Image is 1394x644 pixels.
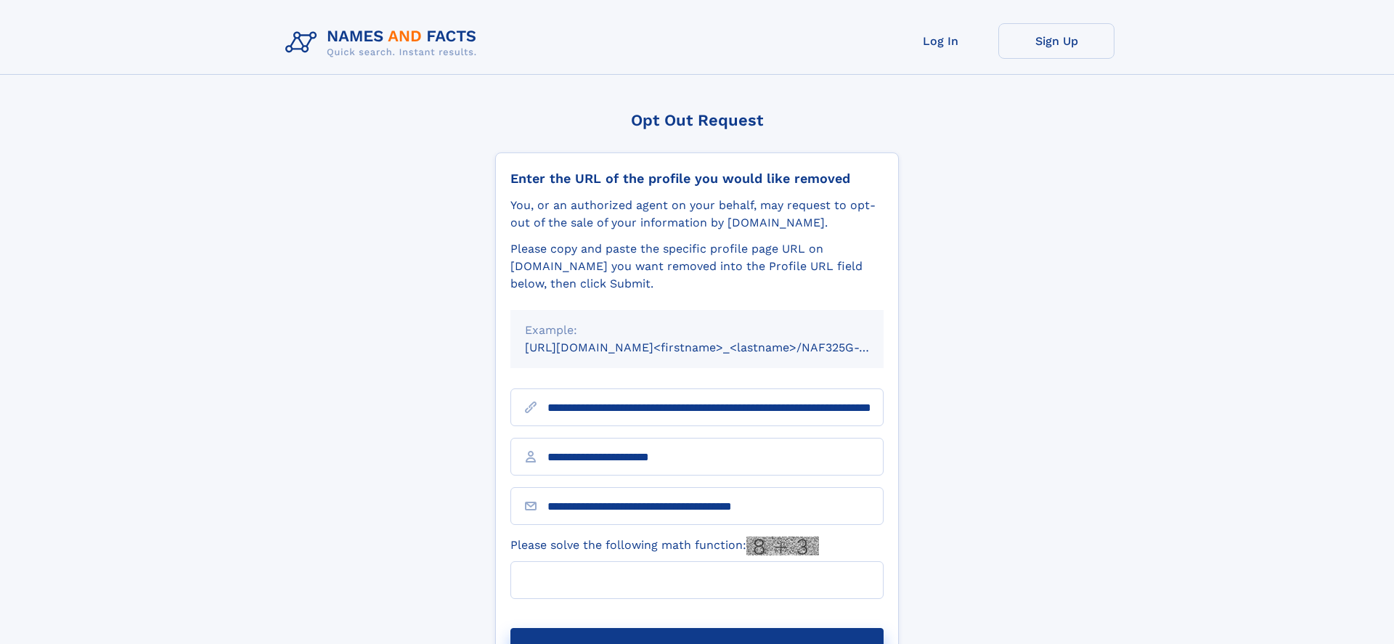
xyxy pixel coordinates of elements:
div: Please copy and paste the specific profile page URL on [DOMAIN_NAME] you want removed into the Pr... [510,240,884,293]
div: Enter the URL of the profile you would like removed [510,171,884,187]
div: Example: [525,322,869,339]
img: Logo Names and Facts [280,23,489,62]
a: Log In [882,23,998,59]
label: Please solve the following math function: [510,537,819,555]
div: You, or an authorized agent on your behalf, may request to opt-out of the sale of your informatio... [510,197,884,232]
a: Sign Up [998,23,1114,59]
div: Opt Out Request [495,111,899,129]
small: [URL][DOMAIN_NAME]<firstname>_<lastname>/NAF325G-xxxxxxxx [525,341,911,354]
